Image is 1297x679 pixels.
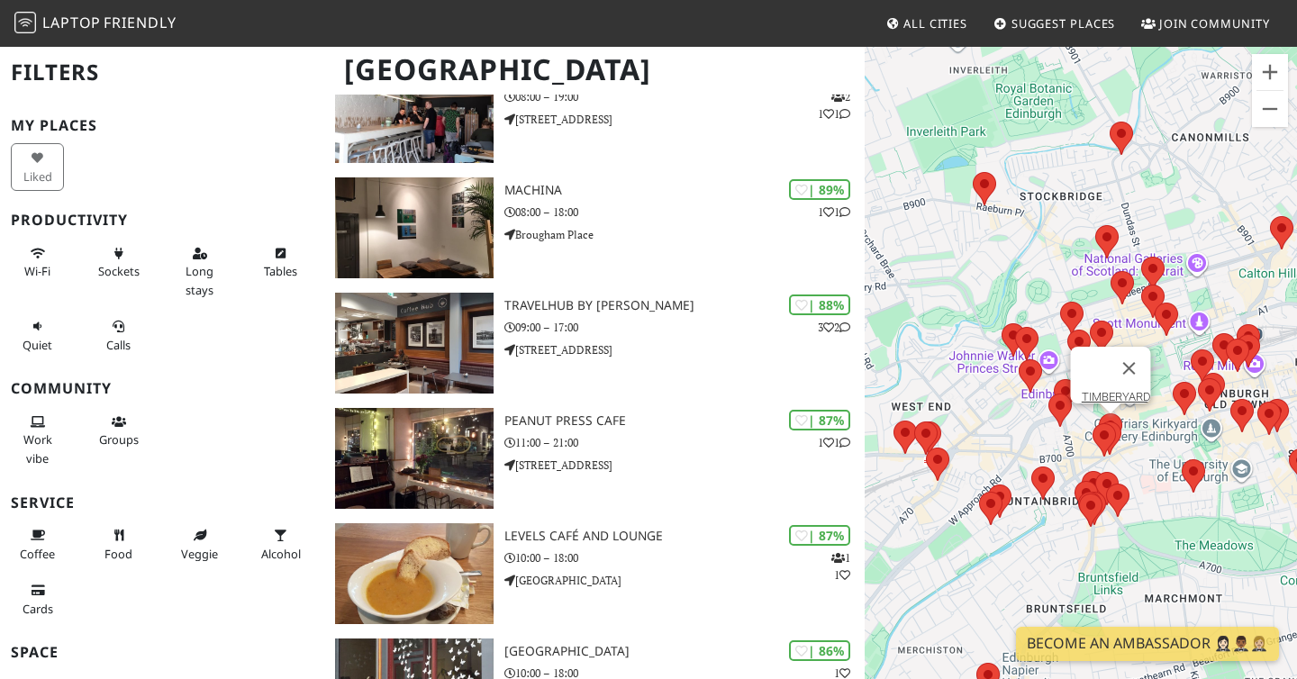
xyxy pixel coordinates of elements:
a: All Cities [878,7,975,40]
h3: [GEOGRAPHIC_DATA] [504,644,865,659]
p: [STREET_ADDRESS] [504,457,865,474]
h3: My Places [11,117,313,134]
a: Peanut Press Cafe | 87% 11 Peanut Press Cafe 11:00 – 21:00 [STREET_ADDRESS] [324,408,865,509]
a: TIMBERYARD [1082,390,1151,403]
span: Food [104,546,132,562]
span: Suggest Places [1011,15,1116,32]
button: Coffee [11,521,64,568]
span: Credit cards [23,601,53,617]
p: 3 2 [818,319,850,336]
p: 09:00 – 17:00 [504,319,865,336]
h3: TravelHub by [PERSON_NAME] [504,298,865,313]
div: | 87% [789,525,850,546]
button: Work vibe [11,407,64,473]
button: Zoom in [1252,54,1288,90]
span: Join Community [1159,15,1270,32]
a: LaptopFriendly LaptopFriendly [14,8,177,40]
span: Power sockets [98,263,140,279]
a: TravelHub by Lothian | 88% 32 TravelHub by [PERSON_NAME] 09:00 – 17:00 [STREET_ADDRESS] [324,293,865,394]
h3: Community [11,380,313,397]
h3: Levels Café and Lounge [504,529,865,544]
img: Levels Café and Lounge [335,523,494,624]
p: Brougham Place [504,226,865,243]
h3: Productivity [11,212,313,229]
span: Stable Wi-Fi [24,263,50,279]
span: Friendly [104,13,176,32]
button: Quiet [11,312,64,359]
p: [STREET_ADDRESS] [504,111,865,128]
img: LaptopFriendly [14,12,36,33]
h3: Space [11,644,313,661]
button: Calls [92,312,145,359]
img: Machina [335,177,494,278]
a: Machina | 89% 11 Machina 08:00 – 18:00 Brougham Place [324,177,865,278]
button: Veggie [173,521,226,568]
button: Close [1108,347,1151,390]
span: Work-friendly tables [264,263,297,279]
div: | 86% [789,640,850,661]
button: Alcohol [254,521,307,568]
span: All Cities [903,15,967,32]
p: [GEOGRAPHIC_DATA] [504,572,865,589]
p: 1 1 [818,204,850,221]
span: Alcohol [261,546,301,562]
span: Laptop [42,13,101,32]
a: Become an Ambassador 🤵🏻‍♀️🤵🏾‍♂️🤵🏼‍♀️ [1016,627,1279,661]
span: Veggie [181,546,218,562]
span: Group tables [99,431,139,448]
h1: [GEOGRAPHIC_DATA] [330,45,861,95]
button: Tables [254,239,307,286]
img: TravelHub by Lothian [335,293,494,394]
button: Food [92,521,145,568]
h2: Filters [11,45,313,100]
a: Levels Café and Lounge | 87% 11 Levels Café and Lounge 10:00 – 18:00 [GEOGRAPHIC_DATA] [324,523,865,624]
p: 11:00 – 21:00 [504,434,865,451]
p: 10:00 – 18:00 [504,549,865,566]
h3: Service [11,494,313,512]
span: Video/audio calls [106,337,131,353]
span: Long stays [186,263,213,297]
div: | 89% [789,179,850,200]
span: Coffee [20,546,55,562]
h3: Peanut Press Cafe [504,413,865,429]
div: | 87% [789,410,850,430]
button: Sockets [92,239,145,286]
a: Join Community [1134,7,1277,40]
div: | 88% [789,294,850,315]
span: Quiet [23,337,52,353]
button: Groups [92,407,145,455]
img: Peanut Press Cafe [335,408,494,509]
p: [STREET_ADDRESS] [504,341,865,358]
p: 1 1 [818,434,850,451]
span: People working [23,431,52,466]
p: 08:00 – 18:00 [504,204,865,221]
h3: Machina [504,183,865,198]
p: 1 1 [831,549,850,584]
button: Cards [11,575,64,623]
button: Wi-Fi [11,239,64,286]
button: Long stays [173,239,226,304]
button: Zoom out [1252,91,1288,127]
a: Suggest Places [986,7,1123,40]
